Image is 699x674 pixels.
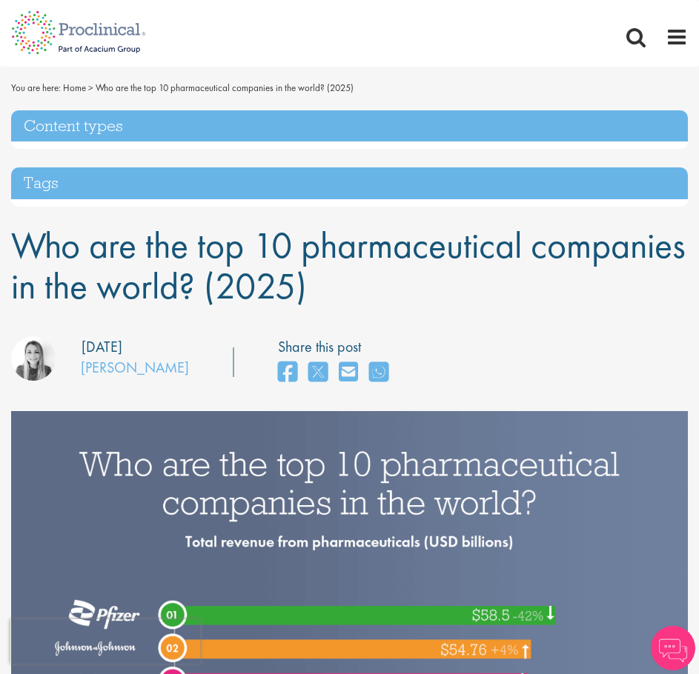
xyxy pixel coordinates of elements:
[11,167,688,199] h3: Tags
[278,357,297,389] a: share on facebook
[651,626,695,670] img: Chatbot
[369,357,388,389] a: share on whats app
[10,619,200,664] iframe: reCAPTCHA
[81,358,189,377] a: [PERSON_NAME]
[278,336,396,358] label: Share this post
[11,336,56,381] img: Hannah Burke
[96,81,354,94] span: Who are the top 10 pharmaceutical companies in the world? (2025)
[339,357,358,389] a: share on email
[308,357,328,389] a: share on twitter
[82,336,122,358] div: [DATE]
[11,110,688,142] h3: Content types
[11,221,686,310] span: Who are the top 10 pharmaceutical companies in the world? (2025)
